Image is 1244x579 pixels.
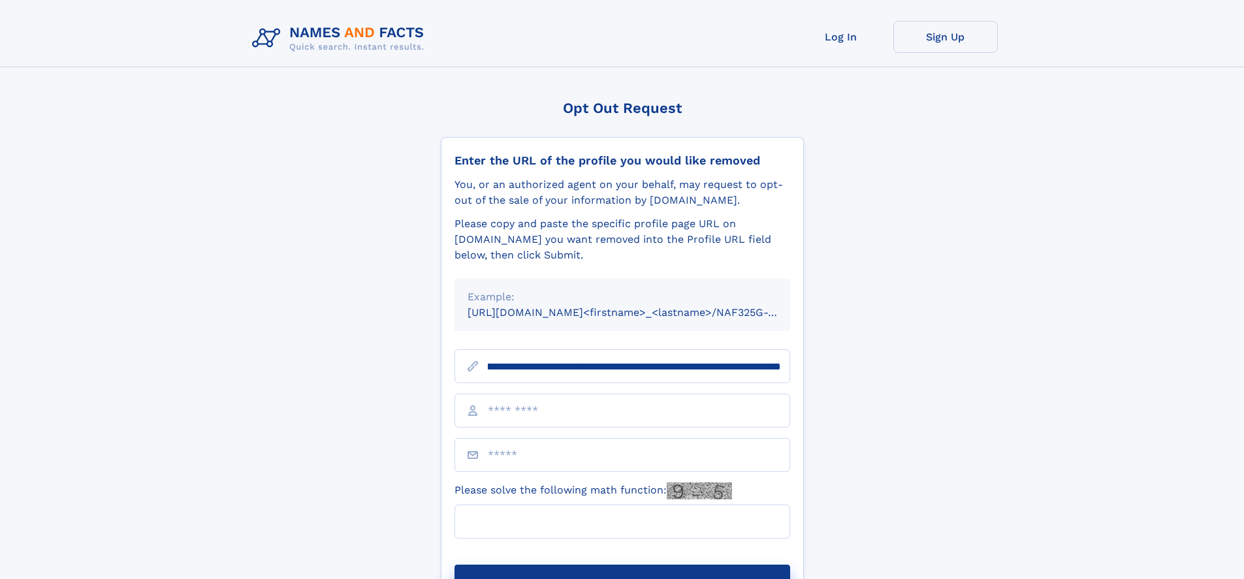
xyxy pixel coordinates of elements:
[893,21,998,53] a: Sign Up
[455,177,790,208] div: You, or an authorized agent on your behalf, may request to opt-out of the sale of your informatio...
[468,289,777,305] div: Example:
[455,482,732,499] label: Please solve the following math function:
[455,216,790,263] div: Please copy and paste the specific profile page URL on [DOMAIN_NAME] you want removed into the Pr...
[441,100,804,116] div: Opt Out Request
[247,21,435,56] img: Logo Names and Facts
[468,306,815,319] small: [URL][DOMAIN_NAME]<firstname>_<lastname>/NAF325G-xxxxxxxx
[789,21,893,53] a: Log In
[455,153,790,168] div: Enter the URL of the profile you would like removed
